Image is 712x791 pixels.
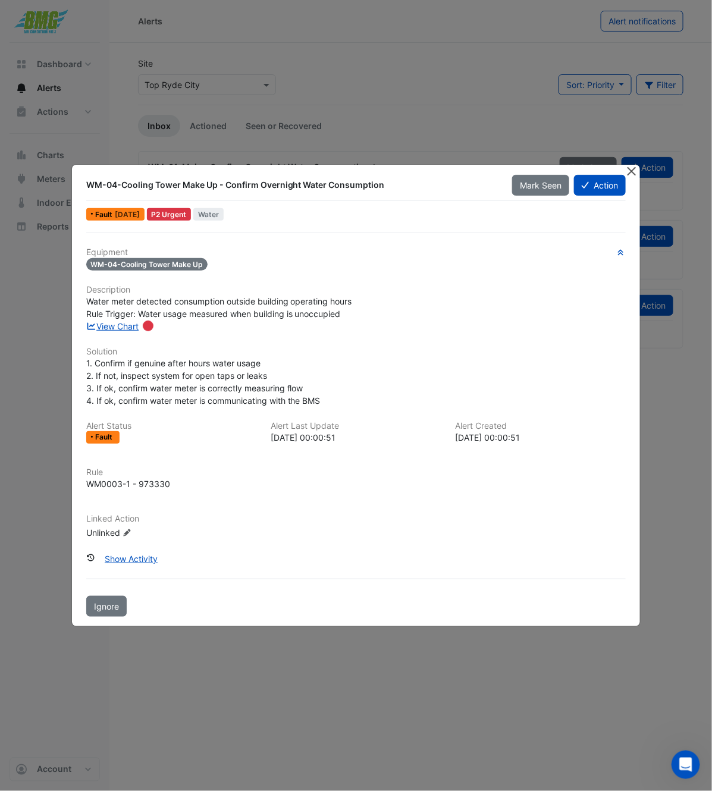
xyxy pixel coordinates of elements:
[271,421,441,431] h6: Alert Last Update
[86,285,626,295] h6: Description
[95,211,115,218] span: Fault
[143,321,153,331] div: Tooltip anchor
[86,179,498,191] div: WM-04-Cooling Tower Make Up - Confirm Overnight Water Consumption
[86,247,626,258] h6: Equipment
[456,421,626,431] h6: Alert Created
[86,526,229,538] div: Unlinked
[520,180,562,190] span: Mark Seen
[86,296,352,319] span: Water meter detected consumption outside building operating hours Rule Trigger: Water usage measu...
[86,421,257,431] h6: Alert Status
[86,514,626,524] h6: Linked Action
[574,175,626,196] button: Action
[625,165,638,177] button: Close
[193,208,224,221] span: Water
[512,175,569,196] button: Mark Seen
[95,434,115,441] span: Fault
[86,478,170,490] div: WM0003-1 - 973330
[86,467,626,478] h6: Rule
[271,431,441,444] div: [DATE] 00:00:51
[86,321,139,331] a: View Chart
[86,347,626,357] h6: Solution
[94,601,119,611] span: Ignore
[86,596,127,617] button: Ignore
[97,548,165,569] button: Show Activity
[115,210,140,219] span: Sat 11-Oct-2025 00:00 AEDT
[123,528,131,537] fa-icon: Edit Linked Action
[86,358,321,406] span: 1. Confirm if genuine after hours water usage 2. If not, inspect system for open taps or leaks 3....
[86,258,208,271] span: WM-04-Cooling Tower Make Up
[456,431,626,444] div: [DATE] 00:00:51
[147,208,192,221] div: P2 Urgent
[672,751,700,779] iframe: Intercom live chat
